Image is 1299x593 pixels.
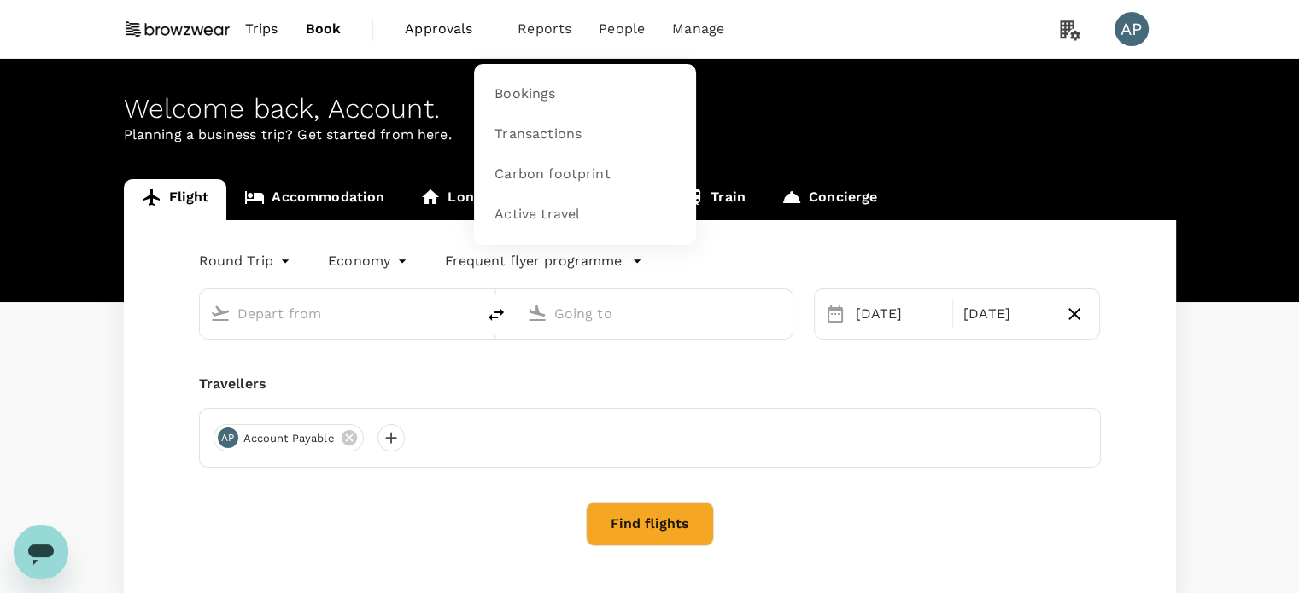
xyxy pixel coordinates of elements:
span: Transactions [494,125,582,144]
input: Depart from [237,300,440,327]
span: Account Payable [233,430,345,447]
a: Transactions [484,114,686,154]
span: Book [306,19,342,39]
p: Planning a business trip? Get started from here. [124,125,1176,145]
a: Accommodation [226,179,402,220]
span: Carbon footprint [494,165,610,184]
div: Round Trip [199,247,295,275]
div: [DATE] [957,297,1056,331]
span: People [599,19,645,39]
div: Travellers [199,374,1101,394]
iframe: Button to launch messaging window [14,525,68,579]
img: Browzwear Solutions Pte Ltd [124,10,231,48]
a: Bookings [484,74,686,114]
a: Train [665,179,764,220]
div: Welcome back , Account . [124,93,1176,125]
span: Active travel [494,205,580,224]
span: Manage [672,19,724,39]
span: Bookings [494,84,555,104]
button: Open [781,311,784,315]
button: Frequent flyer programme [445,251,642,271]
p: Frequent flyer programme [445,251,622,271]
div: AP [218,427,238,448]
div: [DATE] [849,297,949,331]
a: Flight [124,179,227,220]
a: Long stay [402,179,533,220]
input: Going to [554,300,757,327]
button: Find flights [586,502,714,546]
div: Economy [328,247,411,275]
a: Active travel [484,195,686,235]
div: APAccount Payable [214,424,364,451]
span: Approvals [405,19,490,39]
div: AP [1115,12,1149,46]
span: Trips [245,19,278,39]
span: Reports [518,19,571,39]
a: Concierge [764,179,895,220]
button: Open [464,311,467,315]
a: Carbon footprint [484,154,686,195]
button: delete [476,294,517,335]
